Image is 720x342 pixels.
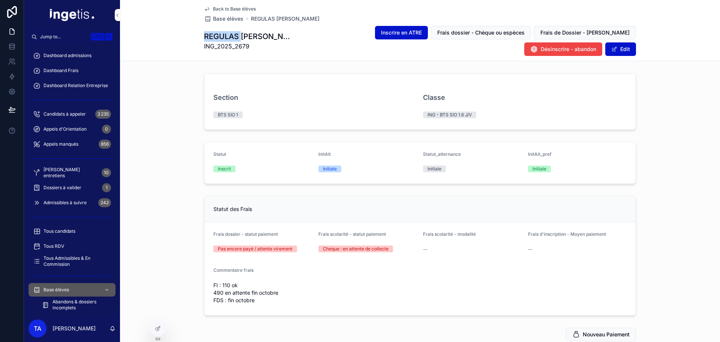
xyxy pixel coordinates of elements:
[528,151,552,157] span: InitAlt_pref
[28,181,115,194] a: Dossiers à valider1
[423,246,427,253] span: --
[43,243,64,249] span: Tous RDV
[102,168,111,177] div: 10
[102,183,111,192] div: 1
[213,151,226,157] span: Statut
[213,6,256,12] span: Back to Base élèves
[43,68,78,74] span: Dashboard Frais
[28,166,115,179] a: [PERSON_NAME] entretiens10
[528,231,606,237] span: Frais d'inscription - Moyen paiement
[318,151,331,157] span: InitAlt
[28,283,115,297] a: Base élèves
[40,34,88,40] span: Jump to...
[437,29,525,36] span: Frais dossier - Chèque ou espèces
[43,185,81,191] span: Dossiers à valider
[28,107,115,121] a: Candidats à appeler3 235
[423,151,461,157] span: Statut_alternance
[431,26,531,39] button: Frais dossier - Chèque ou espèces
[218,246,292,252] div: Pas encore payé / attente virement
[50,9,94,21] img: App logo
[427,111,472,118] div: ING - BTS SIO 1.6 J/V
[566,328,636,341] button: Nouveau Paiement
[43,167,99,179] span: [PERSON_NAME] entretiens
[95,110,111,119] div: 3 235
[251,15,319,23] a: REGULAS [PERSON_NAME]
[52,325,96,332] p: [PERSON_NAME]
[43,287,69,293] span: Base élèves
[204,42,292,51] span: ING_2025_2679
[541,45,596,53] span: Désinscrire - abandon
[213,282,312,304] span: FI : 110 ok 490 en attente fin octobre FDS : fin octobre
[218,111,238,118] div: BTS SIO 1
[381,29,422,36] span: Inscrire en ATRE
[28,79,115,92] a: Dashboard Relation Entreprise
[43,53,91,59] span: Dashboard admissions
[43,255,108,267] span: Tous Admissibles & En Commission
[318,231,386,237] span: Frais scolarité - statut paiement
[204,31,292,42] h1: REGULAS [PERSON_NAME]
[43,200,87,206] span: Admissibles à suivre
[213,231,278,237] span: Frais dossier - statut paiement
[423,92,445,102] h3: Classe
[43,141,78,147] span: Appels manqués
[323,166,337,172] div: Initiale
[28,255,115,268] a: Tous Admissibles & En Commission
[528,246,532,253] span: --
[43,111,86,117] span: Candidats à appeler
[218,166,231,172] div: Inscrit
[24,44,120,315] div: scrollable content
[28,122,115,136] a: Appels d'Orientation0
[28,240,115,253] a: Tous RDV
[375,26,428,39] button: Inscrire en ATRE
[213,15,243,23] span: Base élèves
[99,140,111,149] div: 856
[28,49,115,62] a: Dashboard admissions
[423,231,476,237] span: Frais scolarité - modalité
[28,64,115,77] a: Dashboard Frais
[583,331,630,338] span: Nouveau Paiement
[213,206,252,212] span: Statut des Frais
[427,166,441,172] div: Initiale
[102,125,111,134] div: 0
[204,6,256,12] a: Back to Base élèves
[28,196,115,209] a: Admissibles à suivre242
[43,228,75,234] span: Tous candidats
[106,34,112,40] span: K
[34,324,41,333] span: TA
[524,42,602,56] button: Désinscrire - abandon
[540,29,630,36] span: Frais de Dossier - [PERSON_NAME]
[28,137,115,151] a: Appels manqués856
[43,83,108,89] span: Dashboard Relation Entreprise
[43,126,87,132] span: Appels d'Orientation
[98,198,111,207] div: 242
[213,92,238,102] h3: Section
[534,26,636,39] button: Frais de Dossier - [PERSON_NAME]
[37,298,115,312] a: Abandons & dossiers incomplets
[532,166,546,172] div: Initiale
[28,30,115,44] button: Jump to...CtrlK
[91,33,104,41] span: Ctrl
[213,267,253,273] span: Commentaire frais
[204,15,243,23] a: Base élèves
[52,299,108,311] span: Abandons & dossiers incomplets
[28,224,115,238] a: Tous candidats
[605,42,636,56] button: Edit
[323,246,388,252] div: Cheque : en attente de collecte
